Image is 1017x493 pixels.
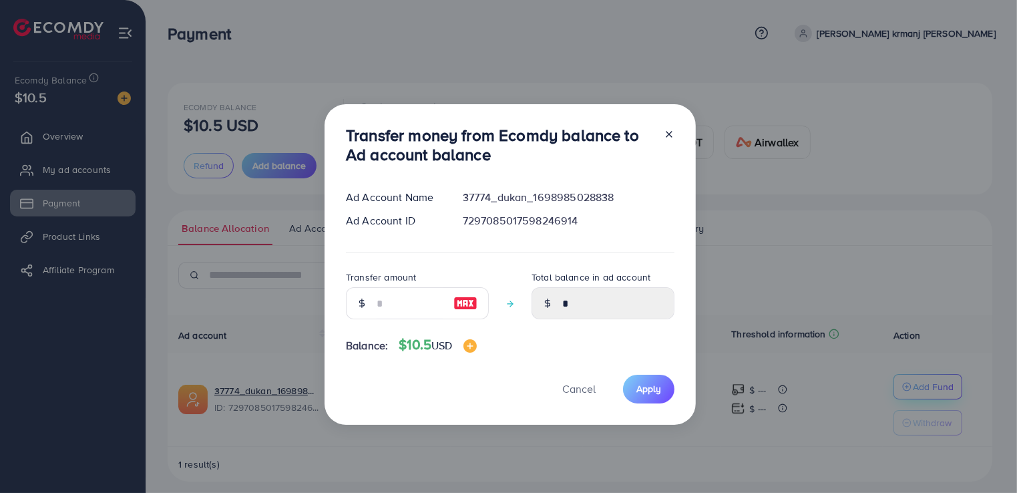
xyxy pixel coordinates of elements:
label: Transfer amount [346,271,416,284]
div: Ad Account ID [335,213,452,228]
span: Apply [636,382,661,395]
iframe: Chat [960,433,1007,483]
div: 37774_dukan_1698985028838 [452,190,685,205]
span: USD [431,338,452,353]
h4: $10.5 [399,337,476,353]
label: Total balance in ad account [532,271,650,284]
img: image [463,339,477,353]
img: image [453,295,477,311]
div: Ad Account Name [335,190,452,205]
h3: Transfer money from Ecomdy balance to Ad account balance [346,126,653,164]
span: Balance: [346,338,388,353]
button: Apply [623,375,674,403]
span: Cancel [562,381,596,396]
button: Cancel [546,375,612,403]
div: 7297085017598246914 [452,213,685,228]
